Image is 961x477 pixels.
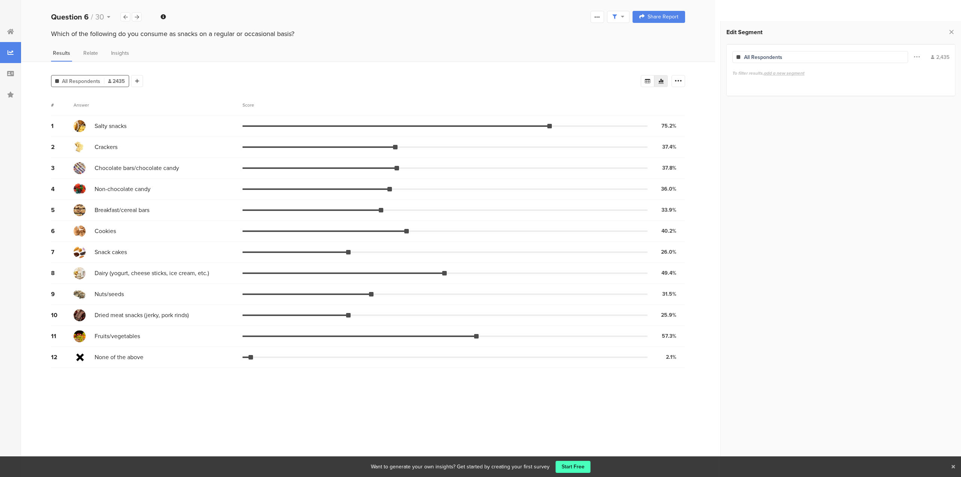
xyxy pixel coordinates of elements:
img: d3718dnoaommpf.cloudfront.net%2Fitem%2F7fcb182faf3b905f8fee.jpe [74,204,86,216]
div: 11 [51,332,74,340]
img: d3718dnoaommpf.cloudfront.net%2Fitem%2Ff6c5dd88cfab5a4b47ab.jpe [74,309,86,321]
span: Insights [111,49,129,57]
span: Salty snacks [95,122,127,130]
img: d3718dnoaommpf.cloudfront.net%2Fitem%2Fc929892f811b09d790b8.jpe [74,162,86,174]
div: 9 [51,290,74,298]
span: Fruits/vegetables [95,332,140,340]
span: Share Report [648,14,678,20]
div: 57.3% [662,332,676,340]
div: # [51,102,74,108]
div: 36.0% [661,185,676,193]
span: Crackers [95,143,117,151]
div: 37.4% [662,143,676,151]
img: d3718dnoaommpf.cloudfront.net%2Fitem%2F9b201e361cd7df38fc35.jpe [74,183,86,195]
img: d3718dnoaommpf.cloudfront.net%2Fitem%2F65a0c2735c18c3917e10.jpe [74,225,86,237]
div: 12 [51,353,74,361]
img: d3718dnoaommpf.cloudfront.net%2Fitem%2F62dced21c5d4c1118d75.jpe [74,288,86,300]
span: 30 [95,11,104,23]
div: 8 [51,269,74,277]
div: 49.4% [661,269,676,277]
div: Get started by creating your first survey [457,463,550,471]
a: Start Free [556,461,590,473]
div: 10 [51,311,74,319]
span: Breakfast/cereal bars [95,206,149,214]
div: 3 [51,164,74,172]
span: Dried meat snacks (jerky, pork rinds) [95,311,189,319]
img: d3718dnoaommpf.cloudfront.net%2Fitem%2F14a09adf4726371a2425.png [74,351,86,363]
div: 1 [51,122,74,130]
div: 6 [51,227,74,235]
div: 25.9% [661,311,676,319]
div: 33.9% [661,206,676,214]
span: Results [53,49,70,57]
div: Score [243,102,258,108]
span: 2435 [108,77,125,85]
span: / [91,11,93,23]
span: Dairy (yogurt, cheese sticks, ice cream, etc.) [95,269,209,277]
span: Non-chocolate candy [95,185,151,193]
span: All Respondents [62,77,100,85]
div: Answer [74,102,89,108]
div: 26.0% [661,248,676,256]
div: To filter results, [732,70,949,77]
div: All Respondents [744,53,782,61]
span: Nuts/seeds [95,290,124,298]
span: Snack cakes [95,248,127,256]
img: d3718dnoaommpf.cloudfront.net%2Fitem%2Fccca465591d2588483bb.jpe [74,246,86,258]
div: 40.2% [661,227,676,235]
div: 2.1% [666,353,676,361]
div: Which of the following do you consume as snacks on a regular or occasional basis? [51,29,685,39]
span: Chocolate bars/chocolate candy [95,164,179,172]
div: 4 [51,185,74,193]
div: 37.8% [662,164,676,172]
div: 2 [51,143,74,151]
img: d3718dnoaommpf.cloudfront.net%2Fitem%2Fd6d22b179a4c2243d6df.jpe [74,141,86,153]
img: d3718dnoaommpf.cloudfront.net%2Fitem%2Ff5507e0d99801d22beff.jpe [74,267,86,279]
div: 5 [51,206,74,214]
img: d3718dnoaommpf.cloudfront.net%2Fitem%2Fd7733e7022cb61244c7a.jpe [74,330,86,342]
span: Cookies [95,227,116,235]
span: Edit Segment [726,28,762,36]
span: Relate [83,49,98,57]
div: Want to generate your own insights? [371,463,455,471]
div: 31.5% [662,290,676,298]
div: 2,435 [931,53,949,61]
span: add a new segment [764,70,804,77]
div: 7 [51,248,74,256]
b: Question 6 [51,11,89,23]
div: 75.2% [661,122,676,130]
img: d3718dnoaommpf.cloudfront.net%2Fitem%2Fbae4bf2b9357f1377788.jpe [74,120,86,132]
span: None of the above [95,353,143,361]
